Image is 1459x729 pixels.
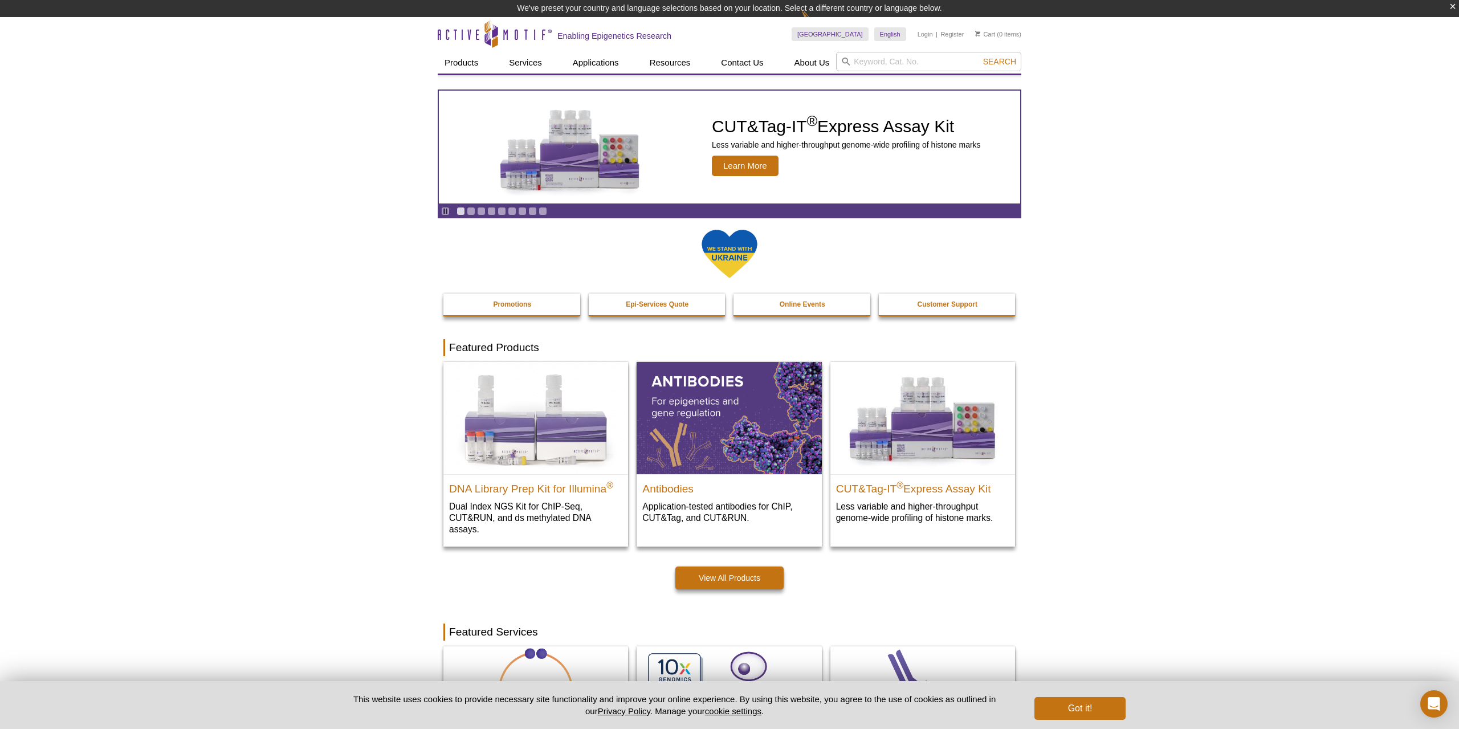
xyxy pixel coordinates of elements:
h2: DNA Library Prep Kit for Illumina [449,478,622,495]
a: Go to slide 2 [467,207,475,215]
a: Epi-Services Quote [589,294,727,315]
a: Go to slide 9 [539,207,547,215]
a: Privacy Policy [598,706,650,716]
strong: Customer Support [918,300,977,308]
h2: Antibodies [642,478,816,495]
span: Learn More [712,156,779,176]
a: Go to slide 3 [477,207,486,215]
a: Go to slide 1 [457,207,465,215]
img: All Antibodies [637,362,821,474]
span: Search [983,57,1016,66]
button: cookie settings [705,706,761,716]
a: Go to slide 8 [528,207,537,215]
a: CUT&Tag-IT Express Assay Kit CUT&Tag-IT®Express Assay Kit Less variable and higher-throughput gen... [439,91,1020,203]
h2: Enabling Epigenetics Research [557,31,671,41]
sup: ® [807,113,817,129]
a: CUT&Tag-IT® Express Assay Kit CUT&Tag-IT®Express Assay Kit Less variable and higher-throughput ge... [830,362,1015,535]
sup: ® [896,480,903,490]
a: Login [918,30,933,38]
a: Cart [975,30,995,38]
a: Customer Support [879,294,1017,315]
a: Products [438,52,485,74]
a: Go to slide 4 [487,207,496,215]
a: Applications [566,52,626,74]
img: CUT&Tag-IT Express Assay Kit [476,84,664,210]
sup: ® [606,480,613,490]
button: Search [980,56,1020,67]
strong: Online Events [780,300,825,308]
article: CUT&Tag-IT Express Assay Kit [439,91,1020,203]
a: Register [940,30,964,38]
a: Resources [643,52,698,74]
input: Keyword, Cat. No. [836,52,1021,71]
a: Go to slide 5 [498,207,506,215]
a: English [874,27,906,41]
li: (0 items) [975,27,1021,41]
img: We Stand With Ukraine [701,229,758,279]
h2: Featured Products [443,339,1016,356]
h2: CUT&Tag-IT Express Assay Kit [836,478,1009,495]
a: [GEOGRAPHIC_DATA] [792,27,869,41]
a: All Antibodies Antibodies Application-tested antibodies for ChIP, CUT&Tag, and CUT&RUN. [637,362,821,535]
h2: Featured Services [443,624,1016,641]
p: Less variable and higher-throughput genome-wide profiling of histone marks​. [836,500,1009,524]
img: Change Here [801,9,832,35]
p: This website uses cookies to provide necessary site functionality and improve your online experie... [333,693,1016,717]
a: Promotions [443,294,581,315]
a: Services [502,52,549,74]
a: Toggle autoplay [441,207,450,215]
a: Go to slide 6 [508,207,516,215]
p: Less variable and higher-throughput genome-wide profiling of histone marks [712,140,981,150]
a: View All Products [675,567,784,589]
a: Online Events [733,294,871,315]
strong: Epi-Services Quote [626,300,688,308]
img: CUT&Tag-IT® Express Assay Kit [830,362,1015,474]
strong: Promotions [493,300,531,308]
img: Your Cart [975,31,980,36]
a: About Us [788,52,837,74]
h2: CUT&Tag-IT Express Assay Kit [712,118,981,135]
a: DNA Library Prep Kit for Illumina DNA Library Prep Kit for Illumina® Dual Index NGS Kit for ChIP-... [443,362,628,546]
p: Application-tested antibodies for ChIP, CUT&Tag, and CUT&RUN. [642,500,816,524]
li: | [936,27,938,41]
div: Open Intercom Messenger [1420,690,1448,718]
a: Go to slide 7 [518,207,527,215]
img: DNA Library Prep Kit for Illumina [443,362,628,474]
a: Contact Us [714,52,770,74]
p: Dual Index NGS Kit for ChIP-Seq, CUT&RUN, and ds methylated DNA assays. [449,500,622,535]
button: Got it! [1034,697,1126,720]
